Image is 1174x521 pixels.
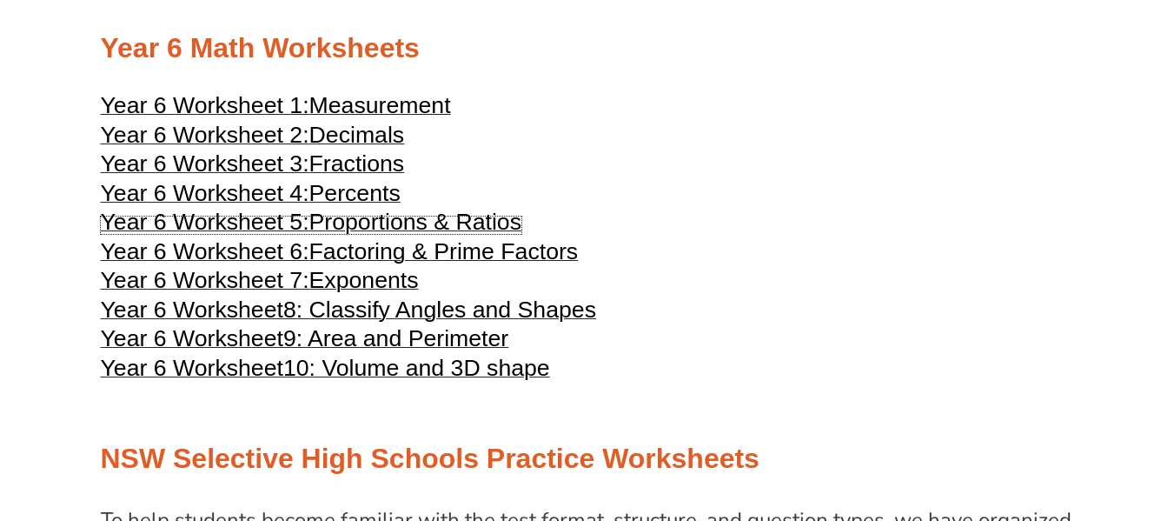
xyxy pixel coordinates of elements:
[309,209,521,235] span: Proportions & Ratios
[101,363,550,380] a: Year 6 Worksheet10: Volume and 3D shape
[101,267,309,293] span: Year 6 Worksheet 7:
[101,188,401,205] a: Year 6 Worksheet 4:Percents
[309,150,405,177] span: Fractions
[309,267,419,293] span: Exponents
[309,238,579,264] span: Factoring & Prime Factors
[283,325,508,351] span: 9: Area and Perimeter
[101,304,597,322] a: Year 6 Worksheet8: Classify Angles and Shapes
[101,100,451,117] a: Year 6 Worksheet 1:Measurement
[101,150,309,177] span: Year 6 Worksheet 3:
[101,246,579,264] a: Year 6 Worksheet 6:Factoring & Prime Factors
[309,122,405,148] span: Decimals
[101,122,309,148] span: Year 6 Worksheet 2:
[101,130,405,147] a: Year 6 Worksheet 2:Decimals
[101,441,1074,478] h2: NSW Selective High Schools Practice Worksheets
[101,355,283,381] span: Year 6 Worksheet
[101,92,309,118] span: Year 6 Worksheet 1:
[101,333,509,351] a: Year 6 Worksheet9: Area and Perimeter
[885,324,1174,521] iframe: Chat Widget
[101,158,405,176] a: Year 6 Worksheet 3:Fractions
[101,325,283,351] span: Year 6 Worksheet
[101,209,309,235] span: Year 6 Worksheet 5:
[309,92,451,118] span: Measurement
[101,275,419,292] a: Year 6 Worksheet 7:Exponents
[101,217,522,234] a: Year 6 Worksheet 5:Proportions & Ratios
[283,355,550,381] span: 10: Volume and 3D shape
[101,180,309,206] span: Year 6 Worksheet 4:
[101,238,309,264] span: Year 6 Worksheet 6:
[309,180,401,206] span: Percents
[283,297,596,323] span: 8: Classify Angles and Shapes
[101,297,283,323] span: Year 6 Worksheet
[101,30,1074,67] h2: Year 6 Math Worksheets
